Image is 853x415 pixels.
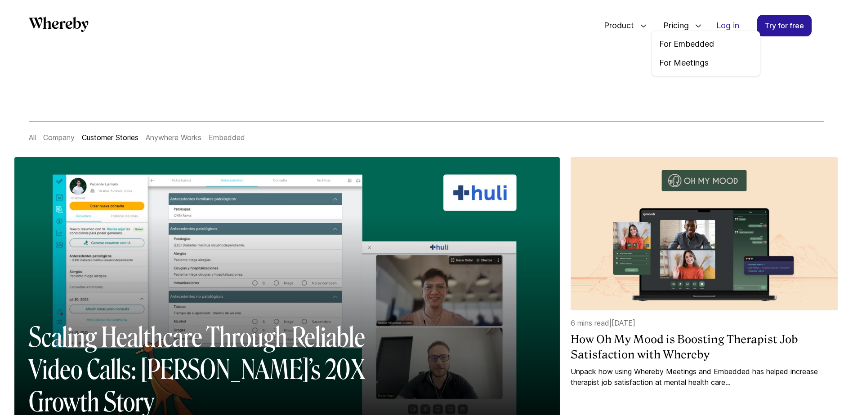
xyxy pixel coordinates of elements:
a: Embedded [209,133,245,142]
a: For Meetings [659,57,753,69]
a: Log in [709,15,746,36]
span: Product [595,11,636,40]
a: Customer Stories [82,133,138,142]
a: How Oh My Mood is Boosting Therapist Job Satisfaction with Whereby [571,332,838,362]
a: Whereby [29,17,89,35]
a: Unpack how using Whereby Meetings and Embedded has helped increase therapist job satisfaction at ... [571,366,838,388]
span: Pricing [654,11,691,40]
a: For Embedded [659,38,753,50]
a: All [29,133,36,142]
svg: Whereby [29,17,89,32]
p: 6 mins read | [DATE] [571,318,838,328]
a: Anywhere Works [146,133,201,142]
a: Try for free [757,15,812,36]
a: Company [43,133,75,142]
